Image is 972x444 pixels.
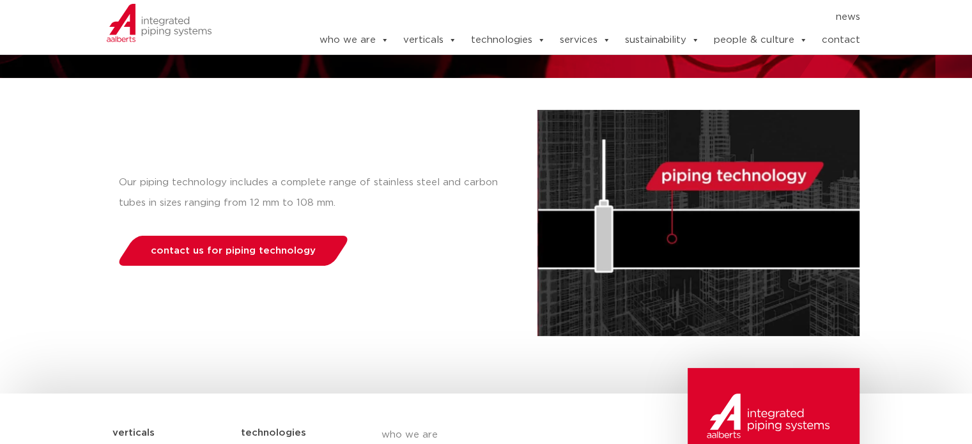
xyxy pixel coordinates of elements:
a: contact [821,27,860,53]
a: verticals [403,27,456,53]
a: people & culture [713,27,807,53]
a: services [559,27,610,53]
a: technologies [470,27,545,53]
a: who we are [319,27,389,53]
span: contact us for piping technology [151,246,316,256]
a: sustainability [624,27,699,53]
p: Our piping technology includes a complete range of stainless steel and carbon tubes in sizes rang... [119,172,512,213]
h5: verticals [112,423,155,443]
nav: Menu [280,7,860,27]
a: contact us for piping technology [115,236,351,266]
h5: technologies [240,423,305,443]
a: news [835,7,860,27]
